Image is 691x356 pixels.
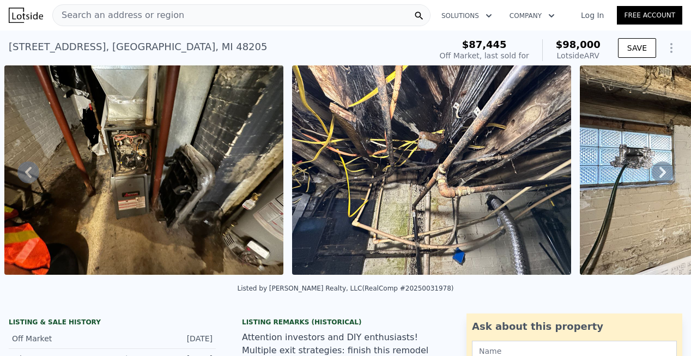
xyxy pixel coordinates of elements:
[440,50,529,61] div: Off Market, last sold for
[501,6,563,26] button: Company
[568,10,617,21] a: Log In
[238,285,454,292] div: Listed by [PERSON_NAME] Realty, LLC (RealComp #20250031978)
[462,39,507,50] span: $87,445
[660,37,682,59] button: Show Options
[556,50,601,61] div: Lotside ARV
[618,38,656,58] button: SAVE
[9,39,267,55] div: [STREET_ADDRESS] , [GEOGRAPHIC_DATA] , MI 48205
[556,39,601,50] span: $98,000
[53,9,184,22] span: Search an address or region
[472,319,677,334] div: Ask about this property
[4,65,283,275] img: Sale: 139693646 Parcel: 48562476
[12,333,104,344] div: Off Market
[617,6,682,25] a: Free Account
[292,65,571,275] img: Sale: 139693646 Parcel: 48562476
[9,318,216,329] div: LISTING & SALE HISTORY
[242,318,449,327] div: Listing Remarks (Historical)
[167,333,213,344] div: [DATE]
[9,8,43,23] img: Lotside
[433,6,501,26] button: Solutions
